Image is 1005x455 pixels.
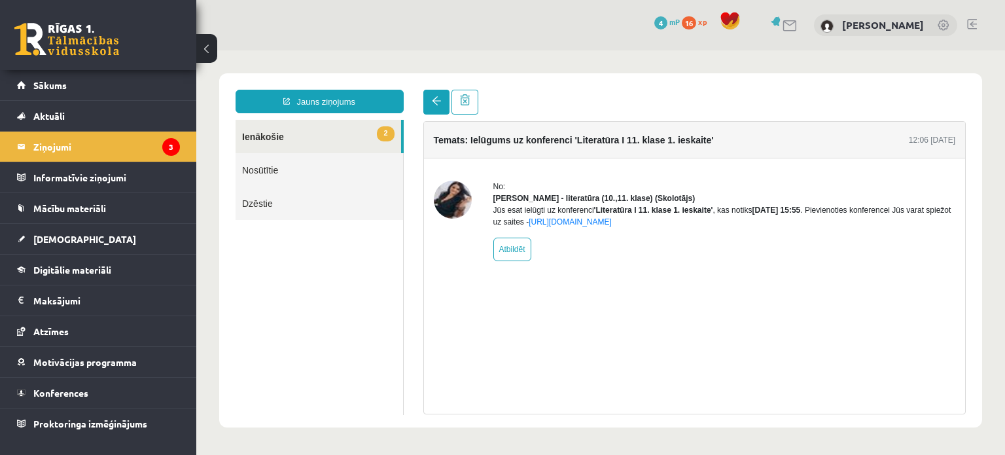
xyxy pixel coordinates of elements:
[17,101,180,131] a: Aktuāli
[698,16,707,27] span: xp
[682,16,696,29] span: 16
[654,16,667,29] span: 4
[17,285,180,316] a: Maksājumi
[17,224,180,254] a: [DEMOGRAPHIC_DATA]
[669,16,680,27] span: mP
[33,264,111,276] span: Digitālie materiāli
[33,110,65,122] span: Aktuāli
[181,76,198,91] span: 2
[17,316,180,346] a: Atzīmes
[297,143,499,153] strong: [PERSON_NAME] - literatūra (10.,11. klase) (Skolotājs)
[33,285,180,316] legend: Maksājumi
[654,16,680,27] a: 4 mP
[17,255,180,285] a: Digitālie materiāli
[17,70,180,100] a: Sākums
[14,23,119,56] a: Rīgas 1. Tālmācības vidusskola
[297,130,760,142] div: No:
[297,187,335,211] a: Atbildēt
[238,84,518,95] h4: Temats: Ielūgums uz konferenci 'Literatūra I 11. klase 1. ieskaite'
[33,132,180,162] legend: Ziņojumi
[33,79,67,91] span: Sākums
[17,378,180,408] a: Konferences
[39,69,205,103] a: 2Ienākošie
[33,202,106,214] span: Mācību materiāli
[713,84,759,96] div: 12:06 [DATE]
[17,347,180,377] a: Motivācijas programma
[39,136,207,170] a: Dzēstie
[39,103,207,136] a: Nosūtītie
[33,233,136,245] span: [DEMOGRAPHIC_DATA]
[33,356,137,368] span: Motivācijas programma
[39,39,207,63] a: Jauns ziņojums
[33,162,180,192] legend: Informatīvie ziņojumi
[398,155,517,164] b: 'Literatūra I 11. klase 1. ieskaite'
[17,193,180,223] a: Mācību materiāli
[17,162,180,192] a: Informatīvie ziņojumi
[238,130,275,168] img: Samanta Balode - literatūra (10.,11. klase)
[820,20,834,33] img: Maksims Danis
[33,387,88,399] span: Konferences
[297,154,760,177] div: Jūs esat ielūgti uz konferenci , kas notiks . Pievienoties konferencei Jūs varat spiežot uz saites -
[17,409,180,439] a: Proktoringa izmēģinājums
[33,325,69,337] span: Atzīmes
[33,418,147,429] span: Proktoringa izmēģinājums
[162,138,180,156] i: 3
[332,167,415,176] a: [URL][DOMAIN_NAME]
[682,16,713,27] a: 16 xp
[17,132,180,162] a: Ziņojumi3
[555,155,604,164] b: [DATE] 15:55
[842,18,924,31] a: [PERSON_NAME]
